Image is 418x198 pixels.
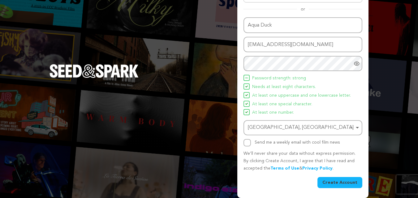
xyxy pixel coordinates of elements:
[354,61,360,67] a: Show password as plain text. Warning: this will display your password on the screen.
[302,166,333,171] a: Privacy Policy
[270,166,299,171] a: Terms of Use
[348,125,355,131] button: Remove item: 'ChIJodENQty-q0cRkI2EregaJQQ'
[252,101,312,108] span: At least one special character.
[50,64,139,90] a: Seed&Spark Homepage
[297,6,309,12] span: or
[243,150,362,172] p: We’ll never share your data without express permission. By clicking Create Account, I agree that ...
[245,77,248,79] img: Seed&Spark Icon
[245,103,248,105] img: Seed&Spark Icon
[243,17,362,33] input: Name
[255,140,340,145] label: Send me a weekly email with cool film news
[248,123,354,132] div: [GEOGRAPHIC_DATA], [GEOGRAPHIC_DATA]
[245,111,248,113] img: Seed&Spark Icon
[252,75,306,82] span: Password strength: strong
[245,94,248,96] img: Seed&Spark Icon
[243,37,362,53] input: Email address
[252,83,316,91] span: Needs at least eight characters.
[317,177,362,188] button: Create Account
[252,92,351,99] span: At least one uppercase and one lowercase letter.
[252,109,294,116] span: At least one number.
[245,85,248,88] img: Seed&Spark Icon
[50,64,139,78] img: Seed&Spark Logo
